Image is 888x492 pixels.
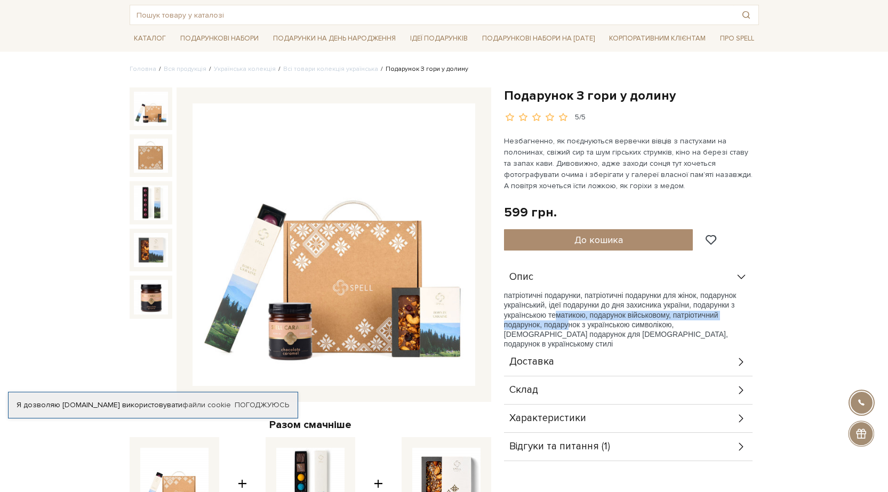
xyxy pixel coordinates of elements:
[504,291,737,329] span: патріотичні подарунки, патріотичні подарунки для жінок, подарунок український, ідеї подарунки до ...
[509,272,533,282] span: Опис
[176,30,263,47] a: Подарункові набори
[130,65,156,73] a: Головна
[504,87,759,104] h1: Подарунок З гори у долину
[378,64,468,74] li: Подарунок З гори у долину
[130,30,170,47] a: Каталог
[214,65,276,73] a: Українська колекція
[478,29,599,47] a: Подарункові набори на [DATE]
[182,400,231,409] a: файли cookie
[574,234,623,246] span: До кошика
[504,320,728,348] span: , подарунок з українською символікою, [DEMOGRAPHIC_DATA] подарунок для [DEMOGRAPHIC_DATA], подару...
[283,65,378,73] a: Всі товари колекція українська
[9,400,298,410] div: Я дозволяю [DOMAIN_NAME] використовувати
[164,65,206,73] a: Вся продукція
[509,442,610,451] span: Відгуки та питання (1)
[406,30,472,47] a: Ідеї подарунків
[734,5,758,25] button: Пошук товару у каталозі
[134,185,168,220] img: Подарунок З гори у долину
[193,103,475,386] img: Подарунок З гори у долину
[504,135,754,191] p: Незбагненно, як поєднуються вервечки вівців з пастухами на полонинах, свіжий сир та шум гірських ...
[716,30,758,47] a: Про Spell
[235,400,289,410] a: Погоджуюсь
[134,280,168,314] img: Подарунок З гори у долину
[130,5,734,25] input: Пошук товару у каталозі
[134,233,168,267] img: Подарунок З гори у долину
[509,385,538,395] span: Склад
[134,92,168,126] img: Подарунок З гори у долину
[509,357,554,367] span: Доставка
[575,112,586,123] div: 5/5
[134,139,168,173] img: Подарунок З гори у долину
[509,414,586,423] span: Характеристики
[269,30,400,47] a: Подарунки на День народження
[605,29,710,47] a: Корпоративним клієнтам
[504,204,557,221] div: 599 грн.
[504,229,693,251] button: До кошика
[130,418,491,432] div: Разом смачніше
